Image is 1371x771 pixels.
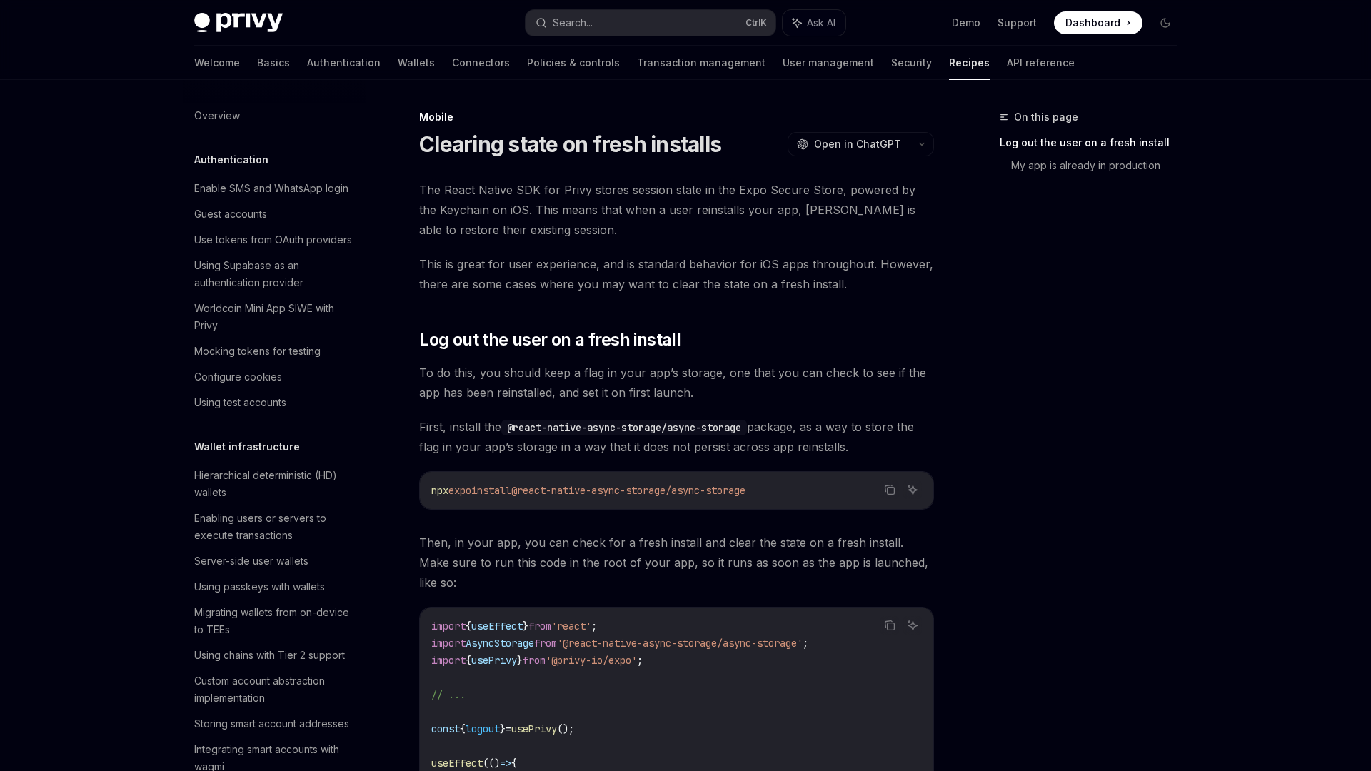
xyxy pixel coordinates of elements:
a: Guest accounts [183,201,366,227]
span: AsyncStorage [466,637,534,650]
a: Using passkeys with wallets [183,574,366,600]
a: Support [998,16,1037,30]
a: Mocking tokens for testing [183,338,366,364]
img: dark logo [194,13,283,33]
button: Ask AI [783,10,845,36]
div: Using passkeys with wallets [194,578,325,595]
a: Wallets [398,46,435,80]
h5: Wallet infrastructure [194,438,300,455]
div: Mobile [419,110,934,124]
button: Copy the contents from the code block [880,480,899,499]
span: First, install the package, as a way to store the flag in your app’s storage in a way that it doe... [419,417,934,457]
span: install [471,484,511,497]
span: Ctrl K [745,17,767,29]
div: Custom account abstraction implementation [194,672,357,707]
div: Guest accounts [194,206,267,223]
a: Welcome [194,46,240,80]
span: from [523,654,546,667]
span: ; [637,654,643,667]
span: Open in ChatGPT [814,137,901,151]
span: logout [466,722,500,735]
span: } [500,722,506,735]
span: from [534,637,557,650]
span: This is great for user experience, and is standard behavior for iOS apps throughout. However, the... [419,254,934,294]
a: API reference [1007,46,1075,80]
span: from [528,620,551,633]
span: { [460,722,466,735]
h5: Authentication [194,151,268,168]
div: Configure cookies [194,368,282,385]
a: Connectors [452,46,510,80]
span: { [511,757,517,770]
a: Demo [952,16,980,30]
a: Using chains with Tier 2 support [183,642,366,668]
span: ; [803,637,808,650]
div: Using test accounts [194,394,286,411]
span: Ask AI [807,16,835,30]
a: Enable SMS and WhatsApp login [183,176,366,201]
span: npx [431,484,448,497]
span: { [466,620,471,633]
span: ; [591,620,597,633]
a: Recipes [949,46,990,80]
span: => [500,757,511,770]
a: Using test accounts [183,390,366,415]
span: { [466,654,471,667]
span: // ... [431,688,466,701]
div: Use tokens from OAuth providers [194,231,352,248]
a: Enabling users or servers to execute transactions [183,505,366,548]
div: Overview [194,107,240,124]
span: useEffect [431,757,483,770]
a: Using Supabase as an authentication provider [183,253,366,296]
span: 'react' [551,620,591,633]
span: useEffect [471,620,523,633]
div: Hierarchical deterministic (HD) wallets [194,467,357,501]
span: import [431,654,466,667]
div: Mocking tokens for testing [194,343,321,360]
span: usePrivy [511,722,557,735]
a: Authentication [307,46,381,80]
span: Dashboard [1065,16,1120,30]
button: Copy the contents from the code block [880,616,899,635]
a: Security [891,46,932,80]
a: Migrating wallets from on-device to TEEs [183,600,366,642]
span: usePrivy [471,654,517,667]
button: Ask AI [903,616,922,635]
span: const [431,722,460,735]
span: Log out the user on a fresh install [419,328,681,351]
code: @react-native-async-storage/async-storage [501,420,747,435]
h1: Clearing state on fresh installs [419,131,721,157]
a: Overview [183,103,366,128]
a: Use tokens from OAuth providers [183,227,366,253]
div: Using chains with Tier 2 support [194,647,345,664]
span: On this page [1014,109,1078,126]
a: Hierarchical deterministic (HD) wallets [183,463,366,505]
button: Ask AI [903,480,922,499]
a: Worldcoin Mini App SIWE with Privy [183,296,366,338]
div: Enabling users or servers to execute transactions [194,510,357,544]
a: Configure cookies [183,364,366,390]
span: To do this, you should keep a flag in your app’s storage, one that you can check to see if the ap... [419,363,934,403]
span: (() [483,757,500,770]
div: Storing smart account addresses [194,715,349,732]
span: = [506,722,511,735]
div: Server-side user wallets [194,553,308,570]
div: Worldcoin Mini App SIWE with Privy [194,300,357,334]
span: Then, in your app, you can check for a fresh install and clear the state on a fresh install. Make... [419,533,934,593]
span: @react-native-async-storage/async-storage [511,484,745,497]
div: Enable SMS and WhatsApp login [194,180,348,197]
div: Using Supabase as an authentication provider [194,257,357,291]
div: Search... [553,14,593,31]
span: expo [448,484,471,497]
a: Transaction management [637,46,765,80]
a: Server-side user wallets [183,548,366,574]
a: Log out the user on a fresh install [1000,131,1188,154]
a: My app is already in production [1011,154,1188,177]
button: Toggle dark mode [1154,11,1177,34]
span: The React Native SDK for Privy stores session state in the Expo Secure Store, powered by the Keyc... [419,180,934,240]
span: import [431,637,466,650]
a: Dashboard [1054,11,1142,34]
span: import [431,620,466,633]
button: Search...CtrlK [526,10,775,36]
a: Basics [257,46,290,80]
